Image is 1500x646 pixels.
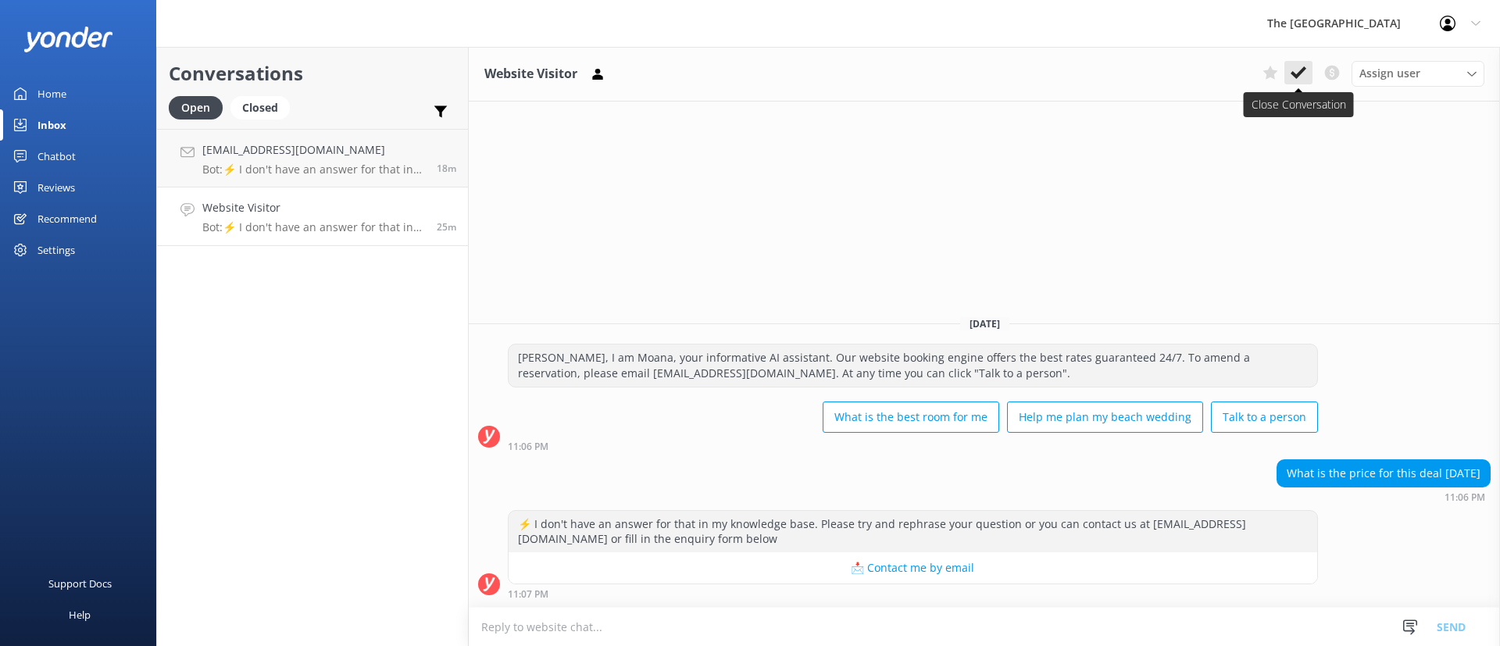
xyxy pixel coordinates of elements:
[509,344,1317,386] div: [PERSON_NAME], I am Moana, your informative AI assistant. Our website booking engine offers the b...
[169,96,223,120] div: Open
[437,162,456,175] span: Sep 18 2025 11:14pm (UTC -10:00) Pacific/Honolulu
[157,129,468,187] a: [EMAIL_ADDRESS][DOMAIN_NAME]Bot:⚡ I don't have an answer for that in my knowledge base. Please tr...
[157,187,468,246] a: Website VisitorBot:⚡ I don't have an answer for that in my knowledge base. Please try and rephras...
[960,317,1009,330] span: [DATE]
[37,109,66,141] div: Inbox
[508,590,548,599] strong: 11:07 PM
[48,568,112,599] div: Support Docs
[508,441,1318,451] div: Sep 18 2025 11:06pm (UTC -10:00) Pacific/Honolulu
[37,172,75,203] div: Reviews
[37,203,97,234] div: Recommend
[1445,493,1485,502] strong: 11:06 PM
[509,511,1317,552] div: ⚡ I don't have an answer for that in my knowledge base. Please try and rephrase your question or ...
[37,141,76,172] div: Chatbot
[509,552,1317,584] button: 📩 Contact me by email
[1277,491,1491,502] div: Sep 18 2025 11:06pm (UTC -10:00) Pacific/Honolulu
[484,64,577,84] h3: Website Visitor
[1359,65,1420,82] span: Assign user
[1211,402,1318,433] button: Talk to a person
[1007,402,1203,433] button: Help me plan my beach wedding
[169,59,456,88] h2: Conversations
[823,402,999,433] button: What is the best room for me
[202,141,425,159] h4: [EMAIL_ADDRESS][DOMAIN_NAME]
[37,78,66,109] div: Home
[230,96,290,120] div: Closed
[1352,61,1484,86] div: Assign User
[169,98,230,116] a: Open
[437,220,456,234] span: Sep 18 2025 11:06pm (UTC -10:00) Pacific/Honolulu
[202,220,425,234] p: Bot: ⚡ I don't have an answer for that in my knowledge base. Please try and rephrase your questio...
[69,599,91,630] div: Help
[508,442,548,451] strong: 11:06 PM
[202,199,425,216] h4: Website Visitor
[23,27,113,52] img: yonder-white-logo.png
[37,234,75,266] div: Settings
[230,98,298,116] a: Closed
[508,588,1318,599] div: Sep 18 2025 11:07pm (UTC -10:00) Pacific/Honolulu
[202,162,425,177] p: Bot: ⚡ I don't have an answer for that in my knowledge base. Please try and rephrase your questio...
[1277,460,1490,487] div: What is the price for this deal [DATE]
